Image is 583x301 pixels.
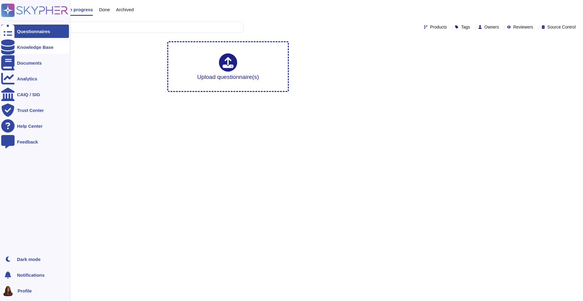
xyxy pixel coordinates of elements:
div: Feedback [17,140,38,144]
span: Source Control [547,25,576,29]
span: Notifications [17,273,45,277]
a: Feedback [1,135,69,148]
div: Analytics [17,76,37,81]
div: Help Center [17,124,43,128]
input: Search by keywords [24,22,243,32]
span: Products [430,25,447,29]
a: Help Center [1,119,69,133]
div: Documents [17,61,42,65]
img: user [2,285,13,296]
a: Analytics [1,72,69,85]
span: Tags [461,25,470,29]
span: Reviewers [513,25,533,29]
div: Questionnaires [17,29,50,34]
a: Trust Center [1,103,69,117]
div: Knowledge Base [17,45,53,49]
a: CAIQ / SIG [1,88,69,101]
span: Done [99,7,110,12]
span: Archived [116,7,134,12]
div: Trust Center [17,108,44,113]
div: CAIQ / SIG [17,92,40,97]
a: Questionnaires [1,25,69,38]
div: Upload questionnaire(s) [197,53,259,80]
a: Knowledge Base [1,40,69,54]
a: Documents [1,56,69,69]
div: Dark mode [17,257,41,262]
span: Owners [484,25,499,29]
button: user [1,284,18,297]
span: In progress [68,7,93,12]
span: Profile [18,289,32,293]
